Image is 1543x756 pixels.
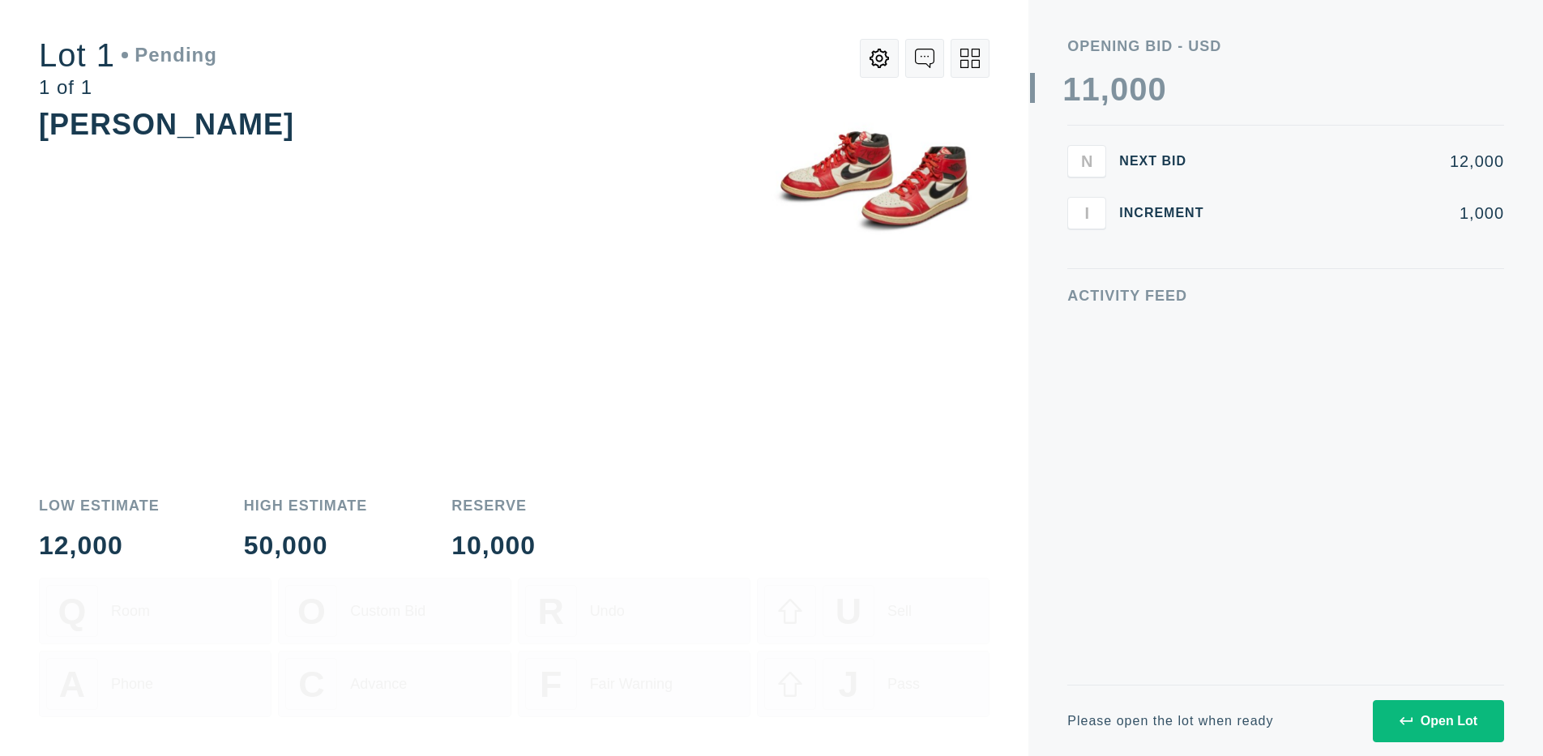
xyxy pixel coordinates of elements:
[1110,73,1129,105] div: 0
[1067,715,1273,728] div: Please open the lot when ready
[451,498,536,513] div: Reserve
[1373,700,1504,742] button: Open Lot
[1119,207,1216,220] div: Increment
[39,532,160,558] div: 12,000
[244,532,368,558] div: 50,000
[1085,203,1090,222] span: I
[39,39,217,71] div: Lot 1
[39,498,160,513] div: Low Estimate
[122,45,217,65] div: Pending
[1081,152,1092,170] span: N
[1067,145,1106,177] button: N
[1229,153,1504,169] div: 12,000
[1400,714,1477,728] div: Open Lot
[1082,73,1101,105] div: 1
[1129,73,1148,105] div: 0
[451,532,536,558] div: 10,000
[1067,288,1504,303] div: Activity Feed
[1119,155,1216,168] div: Next Bid
[1148,73,1166,105] div: 0
[1101,73,1110,397] div: ,
[1229,205,1504,221] div: 1,000
[39,78,217,97] div: 1 of 1
[39,108,294,141] div: [PERSON_NAME]
[1067,39,1504,53] div: Opening bid - USD
[1062,73,1081,105] div: 1
[244,498,368,513] div: High Estimate
[1067,197,1106,229] button: I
